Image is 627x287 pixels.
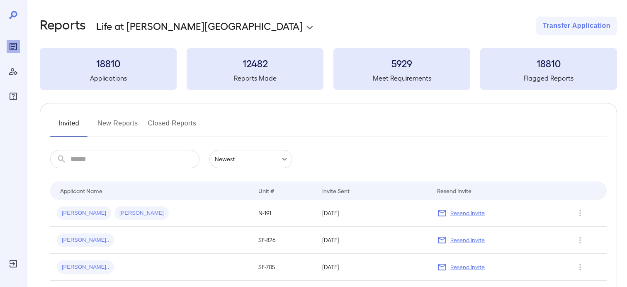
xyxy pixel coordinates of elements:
p: Resend Invite [450,263,485,271]
h3: 5929 [333,56,470,70]
span: [PERSON_NAME].. [57,236,114,244]
h2: Reports [40,17,86,35]
div: Applicant Name [60,186,102,196]
td: [DATE] [316,227,430,254]
td: SE-705 [252,254,316,281]
div: FAQ [7,90,20,103]
button: Closed Reports [148,117,197,137]
h3: 18810 [40,56,177,70]
div: Resend Invite [437,186,471,196]
span: [PERSON_NAME].. [57,263,114,271]
div: Newest [209,150,292,168]
h3: 18810 [480,56,617,70]
button: New Reports [97,117,138,137]
button: Transfer Application [536,17,617,35]
button: Row Actions [574,260,587,274]
p: Life at [PERSON_NAME][GEOGRAPHIC_DATA] [96,19,303,32]
div: Reports [7,40,20,53]
button: Row Actions [574,206,587,220]
button: Row Actions [574,233,587,247]
div: Invite Sent [322,186,350,196]
td: [DATE] [316,200,430,227]
td: SE-826 [252,227,316,254]
h5: Flagged Reports [480,73,617,83]
h5: Applications [40,73,177,83]
p: Resend Invite [450,209,485,217]
button: Invited [50,117,87,137]
h5: Reports Made [187,73,323,83]
td: [DATE] [316,254,430,281]
span: [PERSON_NAME] [114,209,169,217]
h5: Meet Requirements [333,73,470,83]
div: Unit # [258,186,274,196]
h3: 12482 [187,56,323,70]
div: Log Out [7,257,20,270]
div: Manage Users [7,65,20,78]
summary: 18810Applications12482Reports Made5929Meet Requirements18810Flagged Reports [40,48,617,90]
span: [PERSON_NAME] [57,209,111,217]
p: Resend Invite [450,236,485,244]
td: N-191 [252,200,316,227]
